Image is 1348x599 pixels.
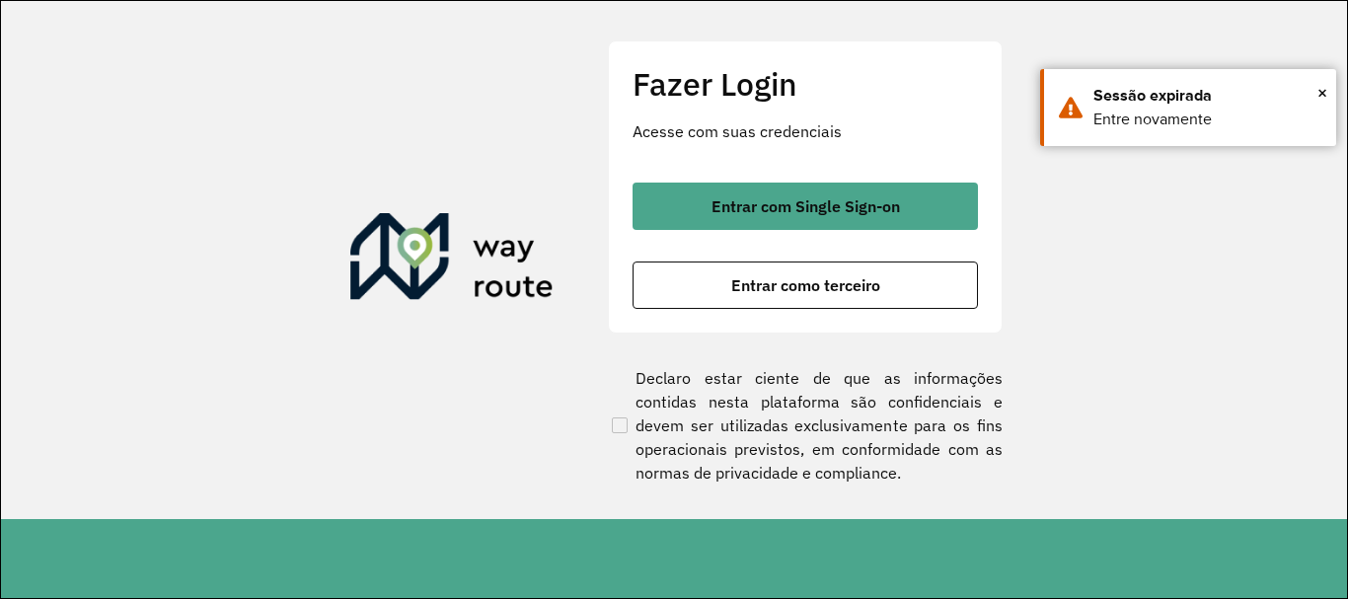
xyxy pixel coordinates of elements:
p: Acesse com suas credenciais [633,119,978,143]
span: × [1317,78,1327,108]
img: Roteirizador AmbevTech [350,213,554,308]
button: button [633,183,978,230]
label: Declaro estar ciente de que as informações contidas nesta plataforma são confidenciais e devem se... [608,366,1003,485]
span: Entrar como terceiro [731,277,880,293]
h2: Fazer Login [633,65,978,103]
span: Entrar com Single Sign-on [711,198,900,214]
button: button [633,262,978,309]
div: Entre novamente [1093,108,1321,131]
button: Close [1317,78,1327,108]
div: Sessão expirada [1093,84,1321,108]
